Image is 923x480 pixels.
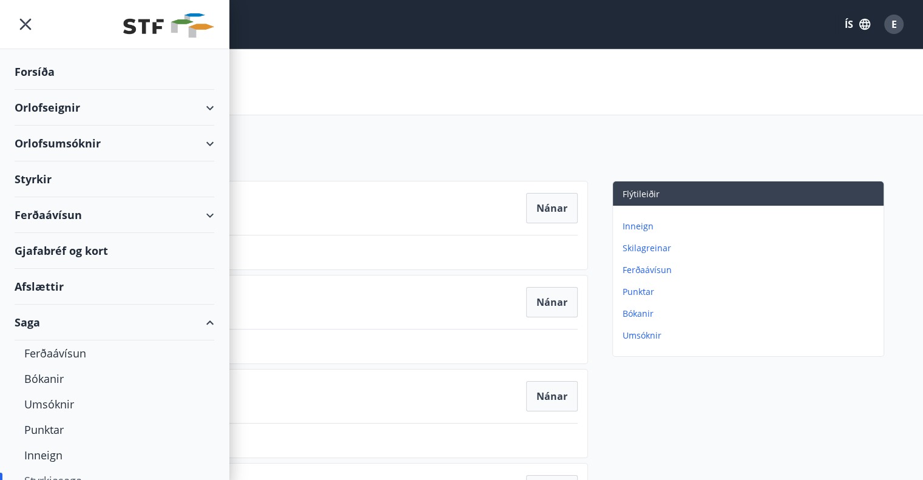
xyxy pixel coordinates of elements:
[24,391,205,417] div: Umsóknir
[15,54,214,90] div: Forsíða
[24,366,205,391] div: Bókanir
[623,242,879,254] p: Skilagreinar
[15,161,214,197] div: Styrkir
[15,233,214,269] div: Gjafabréf og kort
[526,381,578,411] button: Nánar
[15,269,214,305] div: Afslættir
[24,442,205,468] div: Inneign
[623,286,879,298] p: Punktar
[526,287,578,317] button: Nánar
[623,264,879,276] p: Ferðaávísun
[15,305,214,340] div: Saga
[15,90,214,126] div: Orlofseignir
[623,330,879,342] p: Umsóknir
[24,340,205,366] div: Ferðaávísun
[123,13,214,38] img: union_logo
[24,417,205,442] div: Punktar
[623,220,879,232] p: Inneign
[15,197,214,233] div: Ferðaávísun
[623,308,879,320] p: Bókanir
[623,188,660,200] span: Flýtileiðir
[526,193,578,223] button: Nánar
[891,18,897,31] span: E
[879,10,908,39] button: E
[15,13,36,35] button: menu
[15,126,214,161] div: Orlofsumsóknir
[838,13,877,35] button: ÍS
